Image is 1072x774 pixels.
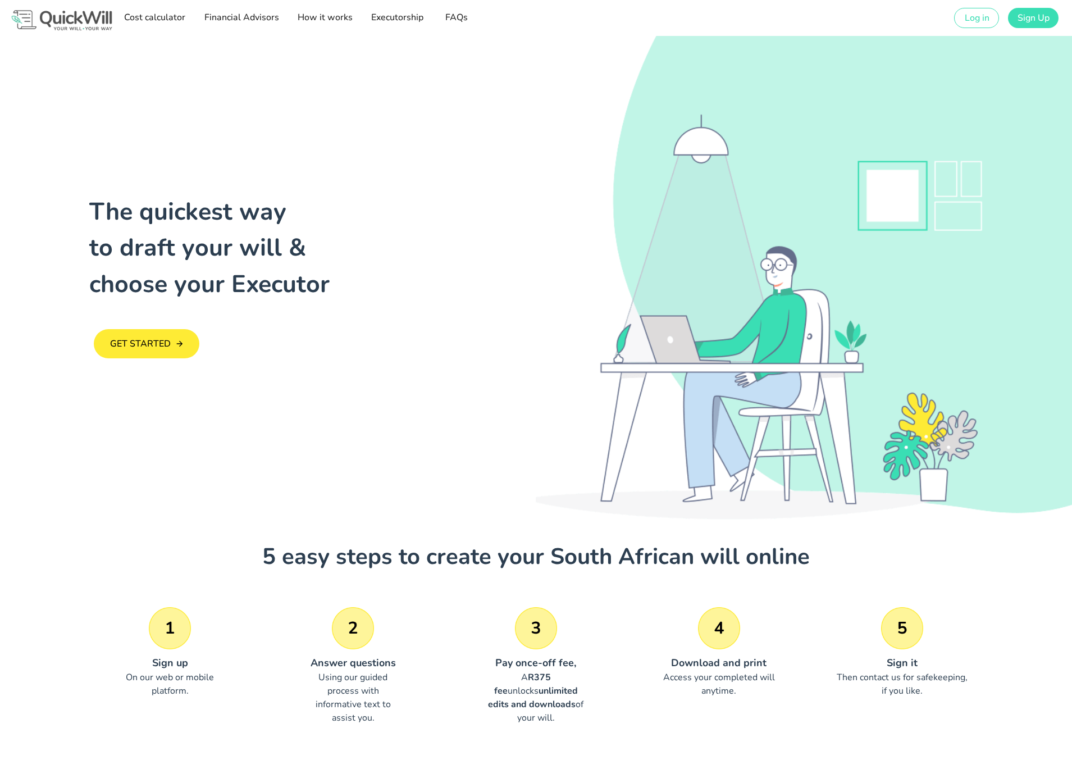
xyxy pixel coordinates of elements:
strong: R375 fee [494,671,551,697]
span: GET STARTED [109,338,170,350]
img: step 5 [881,607,923,649]
img: step 1 [149,607,191,649]
a: GET STARTED [94,329,199,358]
a: Financial Advisors [200,7,282,29]
h2: 5 easy steps to create your South African will online [42,540,1030,573]
span: Log in [964,12,989,24]
a: Log in [954,8,998,28]
h3: Download and print [644,655,793,671]
div: Online will creation [536,36,1072,520]
span: Executorship [371,11,423,24]
p: Using our guided process with informative text to assist you. [279,671,428,725]
a: FAQs [438,7,474,29]
h1: The quickest way to draft your will & choose your Executor [89,194,536,303]
h3: Sign it [827,655,977,671]
a: Cost calculator [120,7,189,29]
span: How it works [297,11,353,24]
a: How it works [294,7,356,29]
strong: unlimited edits and downloads [488,685,578,711]
img: step 3 [515,607,557,649]
img: step 2 [332,607,374,649]
p: Access your completed will anytime. [644,671,793,698]
h3: Answer questions [279,655,428,671]
img: Logo [9,8,115,33]
span: Cost calculator [124,11,185,24]
h3: Sign up [95,655,245,671]
a: Executorship [367,7,427,29]
img: step 4 [698,607,740,649]
span: Financial Advisors [203,11,279,24]
span: Sign Up [1017,12,1050,24]
p: On our web or mobile platform. [95,671,245,698]
span: FAQs [441,11,471,24]
a: Sign Up [1008,8,1059,28]
p: Then contact us for safekeeping, if you like. [827,671,977,698]
h3: Pay once-off fee, [461,655,610,671]
p: A unlocks of your will. [461,671,610,725]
